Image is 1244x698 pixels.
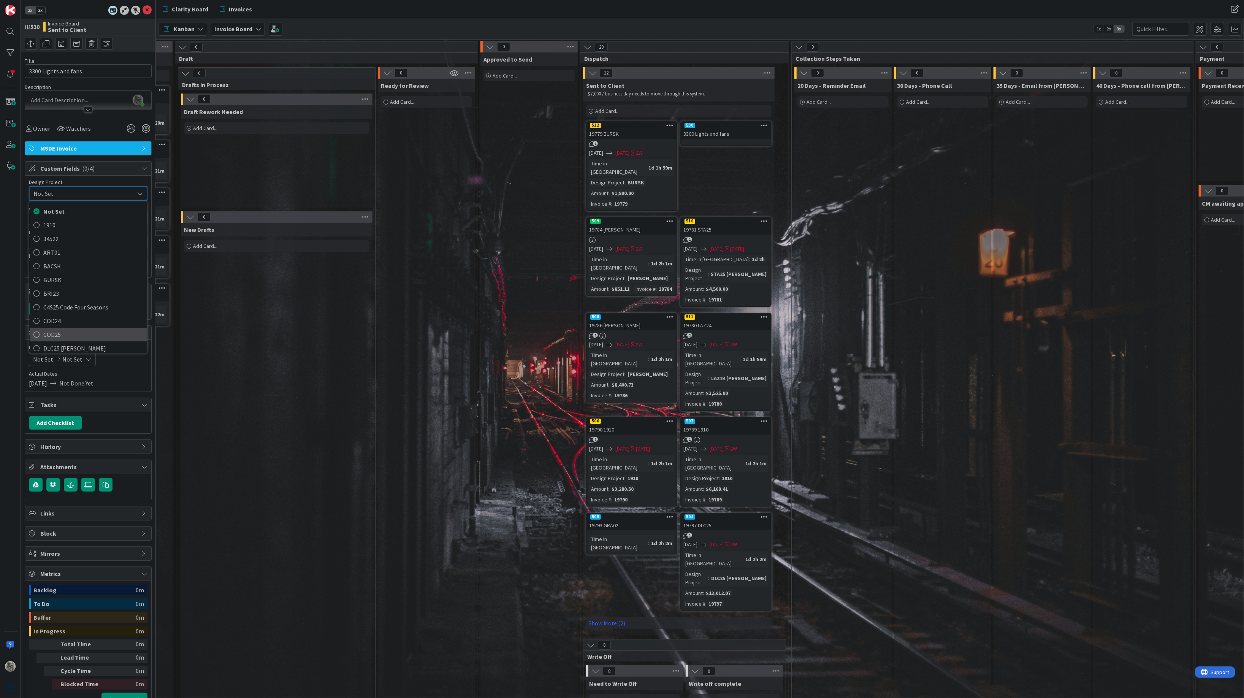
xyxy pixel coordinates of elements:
[681,314,771,330] div: 51119780 LAZ24
[610,189,635,197] div: $1,800.00
[703,285,704,293] span: :
[33,585,136,595] div: Backlog
[710,541,724,549] span: [DATE]
[59,379,93,388] span: Not Done Yet
[624,274,626,282] span: :
[708,374,709,382] span: :
[40,462,138,471] span: Attachments
[704,589,732,597] div: $13,012.07
[43,316,143,327] span: COD24
[390,98,414,105] span: Add Card...
[709,574,769,582] div: DLC25 [PERSON_NAME]
[198,95,211,104] span: 0
[615,149,629,157] span: [DATE]
[680,121,772,146] a: 5303300 Lights and fans
[590,219,601,224] div: 509
[680,513,772,611] a: 50419797 DLC25[DATE][DATE]2WTime in [GEOGRAPHIC_DATA]:1d 2h 2mDesign Project:DLC25 [PERSON_NAME]A...
[1211,216,1235,223] span: Add Card...
[610,381,635,389] div: $8,400.73
[589,391,611,400] div: Invoice #
[30,342,147,355] a: DLC25 [PERSON_NAME]
[683,295,705,304] div: Invoice #
[645,163,647,172] span: :
[685,314,695,320] div: 511
[704,285,730,293] div: $4,500.00
[612,495,629,504] div: 19790
[615,245,629,253] span: [DATE]
[587,218,677,235] div: 50919784 [PERSON_NAME]
[911,68,924,78] span: 0
[587,314,677,320] div: 508
[29,205,46,211] label: Amount
[158,2,213,16] a: Clarity Board
[1114,25,1124,33] span: 3x
[593,437,598,442] span: 1
[811,68,824,78] span: 0
[719,474,720,482] span: :
[685,514,695,520] div: 504
[483,56,532,63] span: Approved to Send
[1211,43,1223,52] span: 0
[687,437,692,442] span: 1
[589,149,603,157] span: [DATE]
[709,270,769,278] div: STA25 [PERSON_NAME]
[33,612,136,623] div: Buffer
[806,43,819,52] span: 0
[600,68,613,78] span: 12
[683,245,697,253] span: [DATE]
[40,569,138,578] span: Metrics
[730,341,737,349] div: 2W
[30,328,147,342] a: COD25
[43,247,143,259] span: ART01
[740,355,741,363] span: :
[705,600,707,608] span: :
[680,417,772,507] a: 50719789 1910[DATE][DATE]2WTime in [GEOGRAPHIC_DATA]:1d 2h 1mDesign Project:1910Amount:$6,169.41I...
[193,243,217,249] span: Add Card...
[681,122,771,129] div: 530
[610,485,635,493] div: $3,280.50
[43,220,143,231] span: 1910
[182,81,366,89] span: Drafts in Process
[587,520,677,530] div: 19793 GRA02
[1215,68,1228,78] span: 0
[48,21,86,27] span: Invoice Board
[687,533,692,538] span: 1
[587,225,677,235] div: 19784 [PERSON_NAME]
[703,389,704,397] span: :
[82,165,95,172] span: ( 0/4 )
[681,418,771,425] div: 507
[25,22,40,31] span: ID
[589,285,609,293] div: Amount
[687,237,692,242] span: 1
[657,285,674,293] div: 19784
[586,313,677,403] a: 50819786 [PERSON_NAME][DATE][DATE]2WTime in [GEOGRAPHIC_DATA]:1d 2h 1mDesign Project:[PERSON_NAME...
[33,188,130,199] span: Not Set
[493,72,517,79] span: Add Card...
[589,495,611,504] div: Invoice #
[589,485,609,493] div: Amount
[683,341,697,349] span: [DATE]
[589,274,624,282] div: Design Project
[683,600,705,608] div: Invoice #
[586,121,677,211] a: 51219779 BURSK[DATE][DATE]2WTime in [GEOGRAPHIC_DATA]:1d 1h 59mDesign Project:BURSKAmount:$1,800....
[172,5,208,14] span: Clarity Board
[48,27,86,33] b: Sent to Client
[708,574,709,582] span: :
[587,122,677,129] div: 512
[589,159,645,176] div: Time in [GEOGRAPHIC_DATA]
[685,219,695,224] div: 510
[648,259,649,268] span: :
[25,64,152,78] input: type card name here...
[593,141,598,146] span: 1
[66,124,91,133] span: Watchers
[683,485,703,493] div: Amount
[30,273,147,287] a: BURSK
[609,381,610,389] span: :
[611,391,612,400] span: :
[703,589,704,597] span: :
[1110,68,1123,78] span: 0
[587,418,677,425] div: 506
[136,585,144,595] div: 0m
[587,418,677,435] div: 50619790 1910
[797,82,866,89] span: 20 Days - Reminder Email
